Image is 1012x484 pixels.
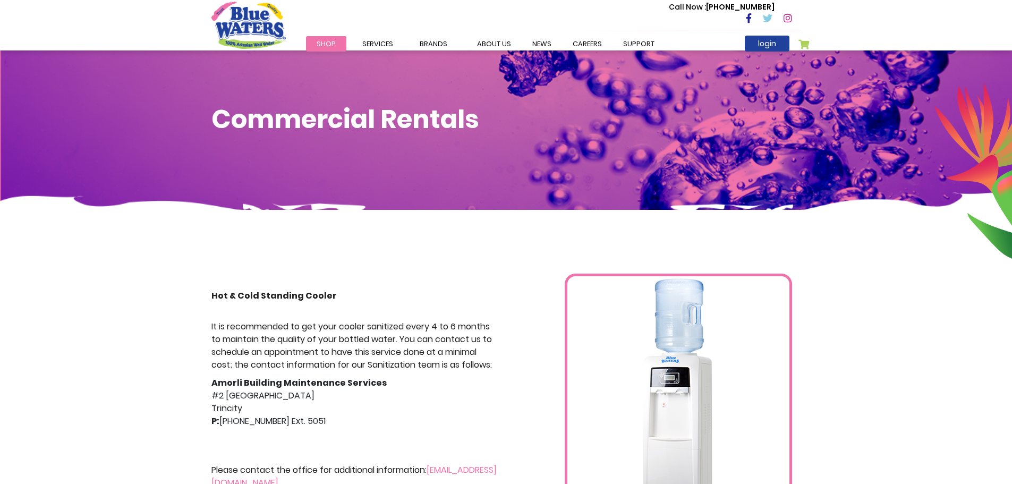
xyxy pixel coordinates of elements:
a: login [745,36,789,52]
a: about us [466,36,522,52]
span: Brands [420,39,447,49]
h1: Commercial Rentals [211,104,801,135]
p: It is recommended to get your cooler sanitized every 4 to 6 months to maintain the quality of you... [211,320,498,371]
strong: Amorli Building Maintenance Services [211,377,387,389]
a: store logo [211,2,286,48]
strong: Hot & Cold Standing Cooler [211,290,337,302]
strong: P: [211,415,219,427]
span: Shop [317,39,336,49]
p: [PHONE_NUMBER] [669,2,775,13]
span: Services [362,39,393,49]
a: support [613,36,665,52]
a: careers [562,36,613,52]
a: News [522,36,562,52]
span: Call Now : [669,2,706,12]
